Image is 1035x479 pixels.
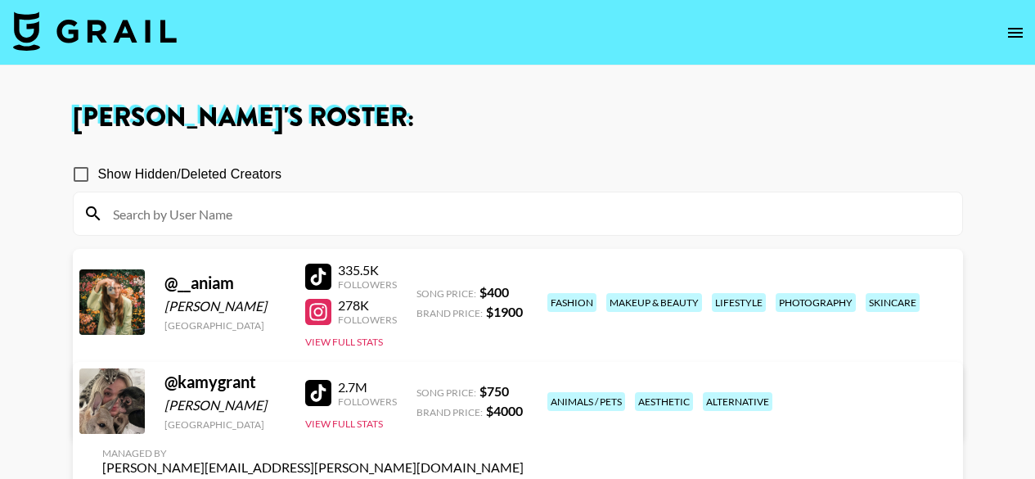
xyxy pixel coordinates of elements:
h1: [PERSON_NAME] 's Roster: [73,105,963,131]
div: alternative [703,392,772,411]
span: Brand Price: [416,307,483,319]
div: [GEOGRAPHIC_DATA] [164,319,286,332]
span: Brand Price: [416,406,483,418]
div: aesthetic [635,392,693,411]
div: Followers [338,278,397,291]
div: Followers [338,395,397,408]
div: [PERSON_NAME][EMAIL_ADDRESS][PERSON_NAME][DOMAIN_NAME] [102,459,524,476]
div: photography [776,293,856,312]
div: animals / pets [547,392,625,411]
div: 278K [338,297,397,314]
div: makeup & beauty [606,293,702,312]
div: 2.7M [338,379,397,395]
div: [PERSON_NAME] [164,397,286,413]
strong: $ 750 [479,383,509,399]
div: skincare [866,293,920,312]
div: Followers [338,314,397,326]
div: @ __aniam [164,273,286,293]
span: Show Hidden/Deleted Creators [98,165,282,184]
span: Song Price: [416,386,476,399]
div: [GEOGRAPHIC_DATA] [164,418,286,431]
div: lifestyle [712,293,766,312]
strong: $ 4000 [486,403,523,418]
div: [PERSON_NAME] [164,298,286,314]
span: Song Price: [416,287,476,300]
input: Search by User Name [103,201,952,227]
strong: $ 400 [479,284,509,300]
button: View Full Stats [305,336,383,348]
button: View Full Stats [305,418,383,430]
button: open drawer [999,16,1032,49]
div: Managed By [102,447,524,459]
div: 335.5K [338,262,397,278]
strong: $ 1900 [486,304,523,319]
div: fashion [547,293,596,312]
div: @ kamygrant [164,372,286,392]
img: Grail Talent [13,11,177,51]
